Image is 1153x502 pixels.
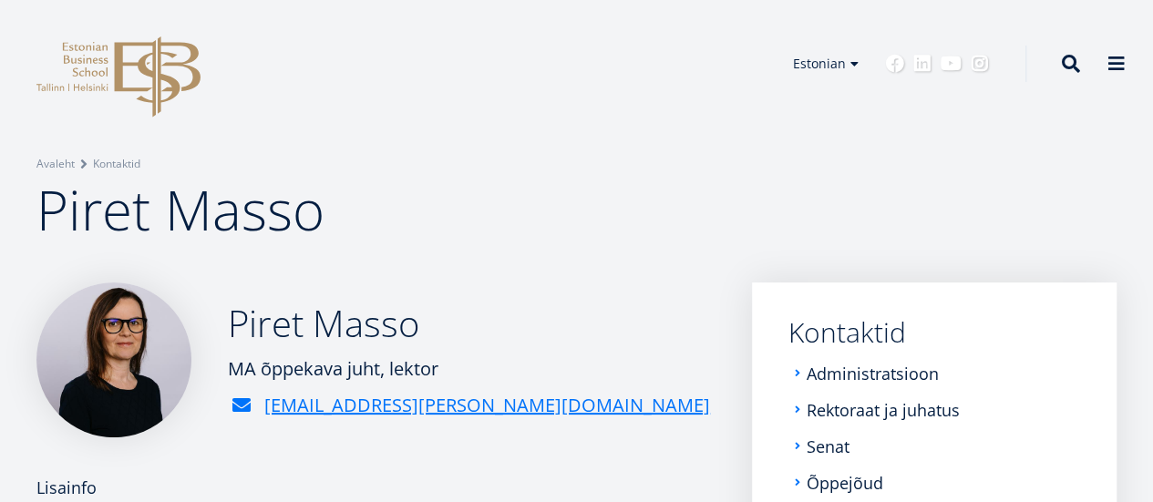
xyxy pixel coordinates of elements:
a: [EMAIL_ADDRESS][PERSON_NAME][DOMAIN_NAME] [264,392,710,419]
a: Õppejõud [807,474,883,492]
a: Kontaktid [788,319,1080,346]
a: Kontaktid [93,155,140,173]
img: Piret Masso [36,282,191,437]
a: Instagram [971,55,989,73]
h2: Piret Masso [228,301,710,346]
a: Facebook [886,55,904,73]
a: Senat [807,437,849,456]
a: Avaleht [36,155,75,173]
span: Piret Masso [36,172,324,247]
a: Rektoraat ja juhatus [807,401,960,419]
div: MA õppekava juht, lektor [228,355,710,383]
div: Lisainfo [36,474,715,501]
a: Linkedin [913,55,932,73]
a: Administratsioon [807,364,939,383]
a: Youtube [941,55,962,73]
